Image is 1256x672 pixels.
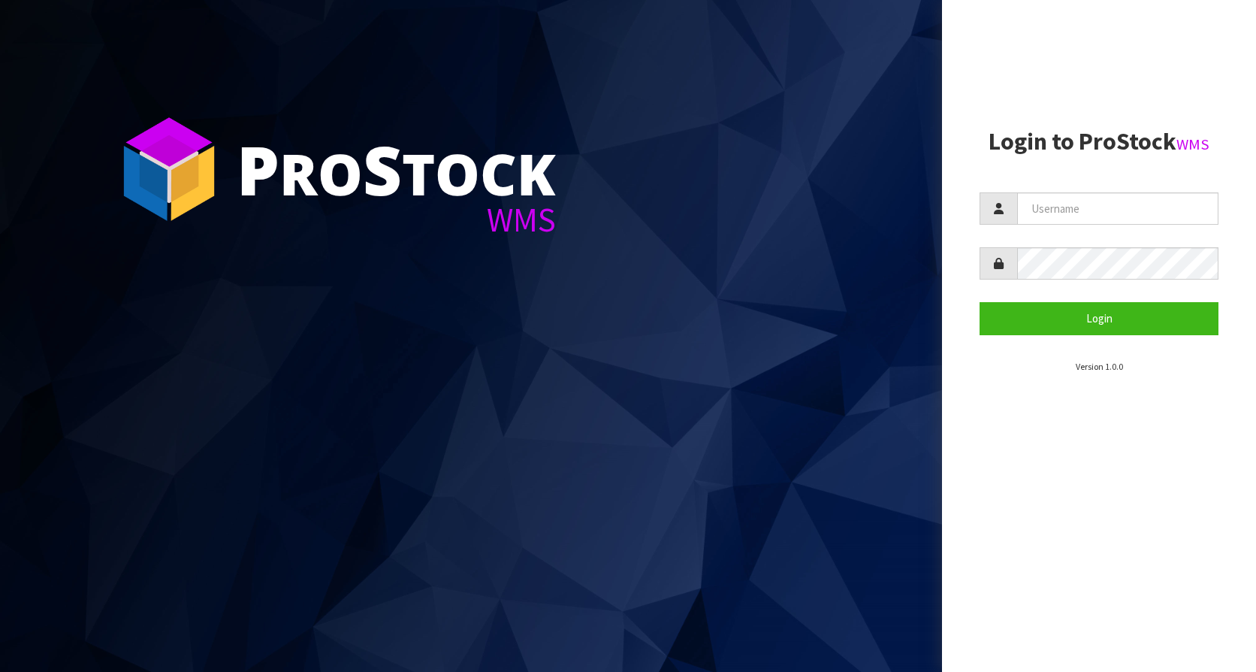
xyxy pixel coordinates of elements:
span: P [237,123,279,215]
div: ro tock [237,135,556,203]
img: ProStock Cube [113,113,225,226]
small: WMS [1176,135,1209,154]
small: Version 1.0.0 [1076,361,1123,372]
span: S [363,123,402,215]
h2: Login to ProStock [980,129,1218,155]
div: WMS [237,203,556,237]
button: Login [980,302,1218,334]
input: Username [1017,192,1218,225]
